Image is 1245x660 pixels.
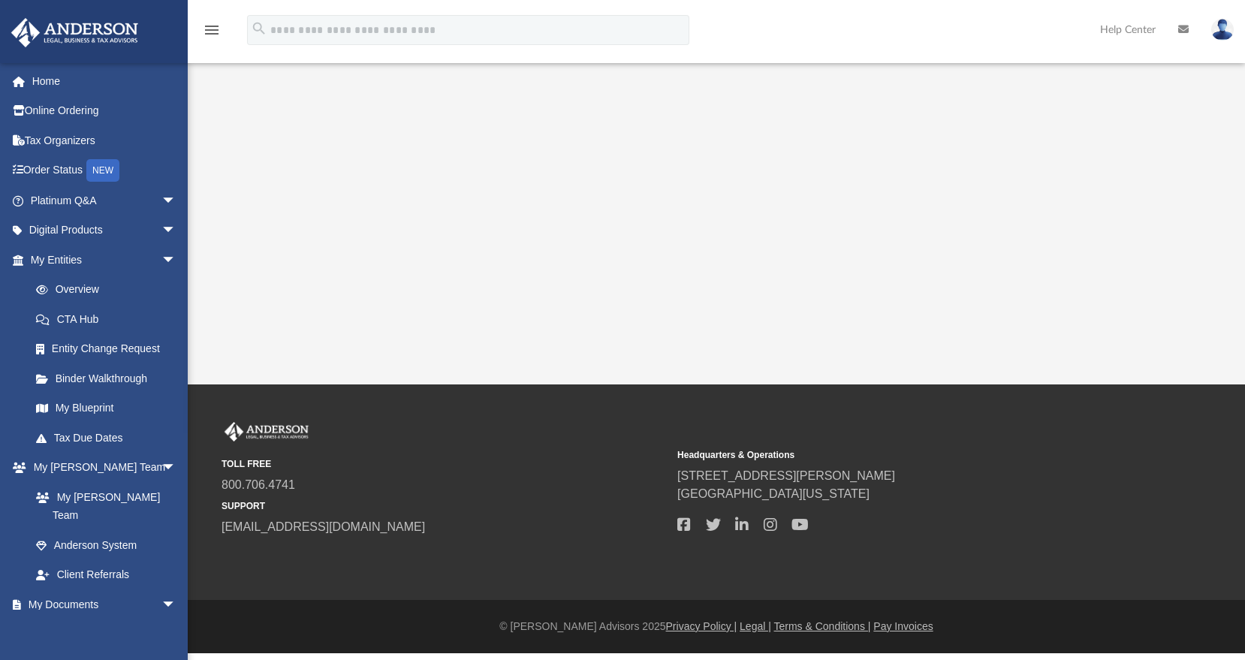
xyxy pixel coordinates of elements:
a: My Blueprint [21,393,191,423]
div: © [PERSON_NAME] Advisors 2025 [188,619,1245,634]
a: Binder Walkthrough [21,363,199,393]
a: menu [203,29,221,39]
img: User Pic [1211,19,1234,41]
a: Platinum Q&Aarrow_drop_down [11,185,199,215]
div: NEW [86,159,119,182]
img: Anderson Advisors Platinum Portal [7,18,143,47]
a: Pay Invoices [873,620,933,632]
small: SUPPORT [222,499,667,513]
span: arrow_drop_down [161,185,191,216]
a: Order StatusNEW [11,155,199,186]
span: arrow_drop_down [161,589,191,620]
img: Anderson Advisors Platinum Portal [222,422,312,442]
a: [EMAIL_ADDRESS][DOMAIN_NAME] [222,520,425,533]
a: Client Referrals [21,560,191,590]
small: Headquarters & Operations [677,448,1123,462]
a: Privacy Policy | [666,620,737,632]
a: Entity Change Request [21,334,199,364]
span: arrow_drop_down [161,215,191,246]
a: 800.706.4741 [222,478,295,491]
i: search [251,20,267,37]
span: arrow_drop_down [161,453,191,484]
a: My [PERSON_NAME] Teamarrow_drop_down [11,453,191,483]
a: [GEOGRAPHIC_DATA][US_STATE] [677,487,870,500]
span: arrow_drop_down [161,245,191,276]
a: Tax Due Dates [21,423,199,453]
a: Overview [21,275,199,305]
a: [STREET_ADDRESS][PERSON_NAME] [677,469,895,482]
a: Tax Organizers [11,125,199,155]
a: My Documentsarrow_drop_down [11,589,191,619]
small: TOLL FREE [222,457,667,471]
a: Online Ordering [11,96,199,126]
a: My [PERSON_NAME] Team [21,482,184,530]
a: Legal | [740,620,771,632]
a: Anderson System [21,530,191,560]
a: Home [11,66,199,96]
a: My Entitiesarrow_drop_down [11,245,199,275]
i: menu [203,21,221,39]
a: CTA Hub [21,304,199,334]
a: Digital Productsarrow_drop_down [11,215,199,246]
a: Terms & Conditions | [774,620,871,632]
